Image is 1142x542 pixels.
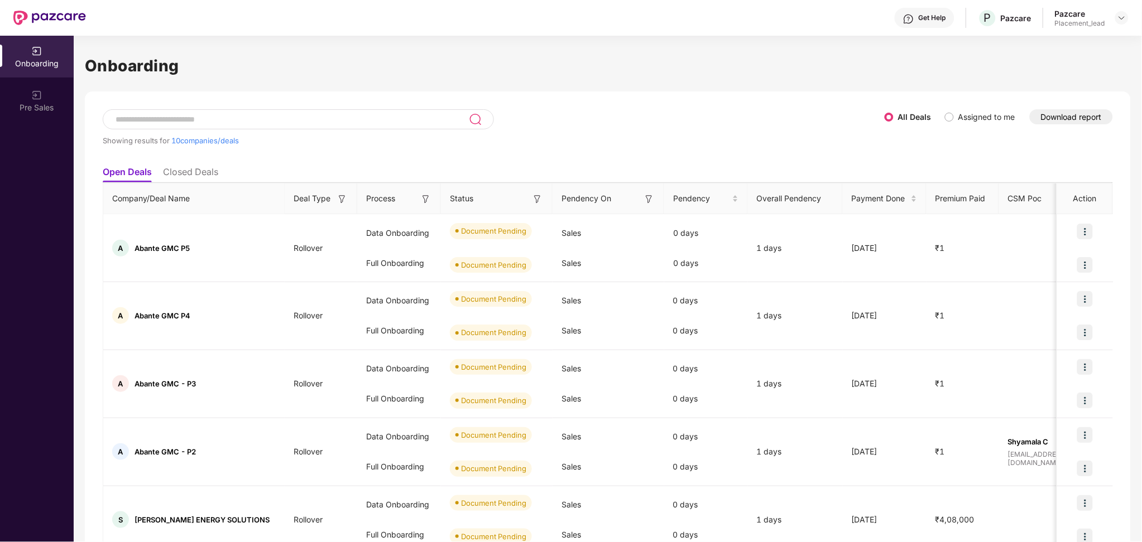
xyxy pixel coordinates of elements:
span: Pendency On [562,192,611,205]
div: Full Onboarding [357,248,441,278]
div: 0 days [664,422,748,452]
div: 0 days [664,490,748,520]
span: Sales [562,500,581,509]
div: Document Pending [461,429,526,441]
span: ₹1 [927,379,954,388]
div: [DATE] [843,378,927,390]
img: svg+xml;base64,PHN2ZyB3aWR0aD0iMTYiIGhlaWdodD0iMTYiIHZpZXdCb3g9IjAgMCAxNiAxNiIgZmlsbD0ibm9uZSIgeG... [644,193,655,205]
span: Shyamala C [1008,437,1102,446]
th: Payment Done [843,183,927,214]
th: Overall Pendency [748,183,843,214]
div: 1 days [748,378,843,390]
span: ₹1 [927,243,954,253]
span: Sales [562,394,581,403]
span: Sales [562,462,581,471]
div: Pazcare [1055,8,1105,19]
span: Deal Type [294,192,330,205]
li: Open Deals [103,166,152,182]
img: svg+xml;base64,PHN2ZyBpZD0iSGVscC0zMngzMiIgeG1sbnM9Imh0dHA6Ly93d3cudzMub3JnLzIwMDAvc3ZnIiB3aWR0aD... [903,13,914,25]
div: 0 days [664,452,748,482]
div: Full Onboarding [357,316,441,346]
img: svg+xml;base64,PHN2ZyB3aWR0aD0iMjAiIGhlaWdodD0iMjAiIHZpZXdCb3g9IjAgMCAyMCAyMCIgZmlsbD0ibm9uZSIgeG... [31,90,42,101]
div: Document Pending [461,361,526,372]
div: Document Pending [461,225,526,236]
label: Assigned to me [958,112,1015,122]
span: Sales [562,432,581,441]
th: Company/Deal Name [103,183,285,214]
img: svg+xml;base64,PHN2ZyB3aWR0aD0iMTYiIGhlaWdodD0iMTYiIHZpZXdCb3g9IjAgMCAxNiAxNiIgZmlsbD0ibm9uZSIgeG... [532,193,543,205]
div: [DATE] [843,309,927,322]
div: A [112,375,129,392]
span: Abante GMC P4 [135,311,190,320]
img: icon [1077,257,1093,273]
span: [EMAIL_ADDRESS][DOMAIN_NAME] [1008,450,1102,467]
div: Pazcare [1001,13,1031,23]
div: 1 days [748,514,843,526]
span: Rollover [285,515,332,524]
img: icon [1077,427,1093,443]
span: ₹4,08,000 [927,515,983,524]
div: 1 days [748,242,843,254]
span: 10 companies/deals [171,136,239,145]
div: 0 days [664,248,748,278]
div: Data Onboarding [357,285,441,316]
th: Pendency [664,183,748,214]
img: svg+xml;base64,PHN2ZyB3aWR0aD0iMjAiIGhlaWdodD0iMjAiIHZpZXdCb3g9IjAgMCAyMCAyMCIgZmlsbD0ibm9uZSIgeG... [31,46,42,57]
img: icon [1077,393,1093,408]
img: icon [1077,224,1093,239]
img: New Pazcare Logo [13,11,86,25]
span: Sales [562,258,581,268]
span: P [984,11,991,25]
span: Rollover [285,311,332,320]
div: Document Pending [461,259,526,270]
span: Rollover [285,379,332,388]
span: Rollover [285,243,332,253]
div: 0 days [664,354,748,384]
div: Document Pending [461,531,526,542]
span: Status [450,192,473,205]
div: A [112,240,129,257]
div: 0 days [664,218,748,248]
div: 0 days [664,384,748,414]
span: ₹1 [927,447,954,456]
label: All Deals [898,112,932,122]
span: [PERSON_NAME] ENERGY SOLUTIONS [135,515,270,524]
div: A [112,307,129,324]
span: Abante GMC P5 [135,244,190,253]
img: icon [1077,291,1093,307]
div: Data Onboarding [357,354,441,384]
img: icon [1077,325,1093,340]
div: Document Pending [461,463,526,474]
span: Abante GMC - P2 [135,447,196,456]
div: [DATE] [843,446,927,458]
div: A [112,443,129,460]
img: svg+xml;base64,PHN2ZyBpZD0iRHJvcGRvd24tMzJ4MzIiIHhtbG5zPSJodHRwOi8vd3d3LnczLm9yZy8yMDAwL3N2ZyIgd2... [1117,13,1126,22]
div: [DATE] [843,242,927,254]
img: icon [1077,461,1093,476]
button: Download report [1030,109,1113,124]
th: Action [1057,183,1113,214]
div: 1 days [748,309,843,322]
div: Placement_lead [1055,19,1105,28]
div: Data Onboarding [357,218,441,248]
span: ₹1 [927,311,954,320]
span: CSM Poc [1008,192,1042,205]
div: Full Onboarding [357,384,441,414]
img: svg+xml;base64,PHN2ZyB3aWR0aD0iMjQiIGhlaWdodD0iMjUiIHZpZXdCb3g9IjAgMCAyNCAyNSIgZmlsbD0ibm9uZSIgeG... [469,113,482,126]
span: Sales [562,530,581,539]
div: Data Onboarding [357,490,441,520]
span: Sales [562,364,581,373]
span: Sales [562,228,581,238]
img: icon [1077,495,1093,511]
img: icon [1077,359,1093,375]
span: Sales [562,326,581,335]
span: Sales [562,296,581,305]
div: 0 days [664,285,748,316]
span: Payment Done [852,192,909,205]
span: Pendency [673,192,730,205]
div: Get Help [919,13,946,22]
div: Document Pending [461,395,526,406]
span: Abante GMC - P3 [135,379,196,388]
div: [DATE] [843,514,927,526]
div: Document Pending [461,497,526,509]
